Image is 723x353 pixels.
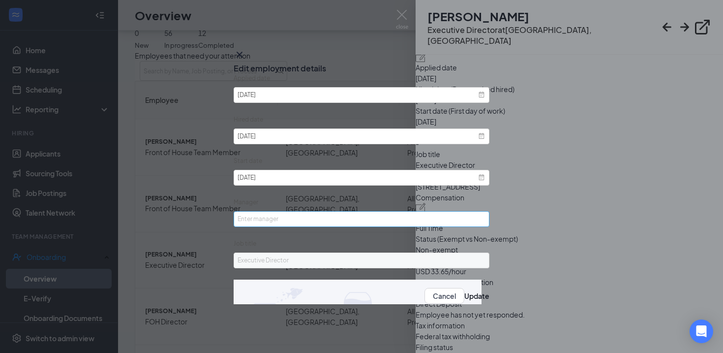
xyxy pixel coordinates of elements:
input: Select date [234,128,489,144]
input: Job title [234,253,489,268]
input: Select date [234,87,489,103]
button: Close [234,49,245,61]
h3: Edit employment details [234,63,326,74]
label: Hired date [234,116,263,123]
label: Start date [234,157,262,164]
input: Manager [234,211,489,227]
div: Open Intercom Messenger [690,320,713,343]
input: Select date [234,170,489,186]
label: Applied date [234,74,270,82]
svg: Cross [234,49,245,61]
button: Update [464,290,489,301]
label: Manager [234,198,258,206]
button: Cancel [424,288,464,304]
label: Job title [234,240,256,247]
